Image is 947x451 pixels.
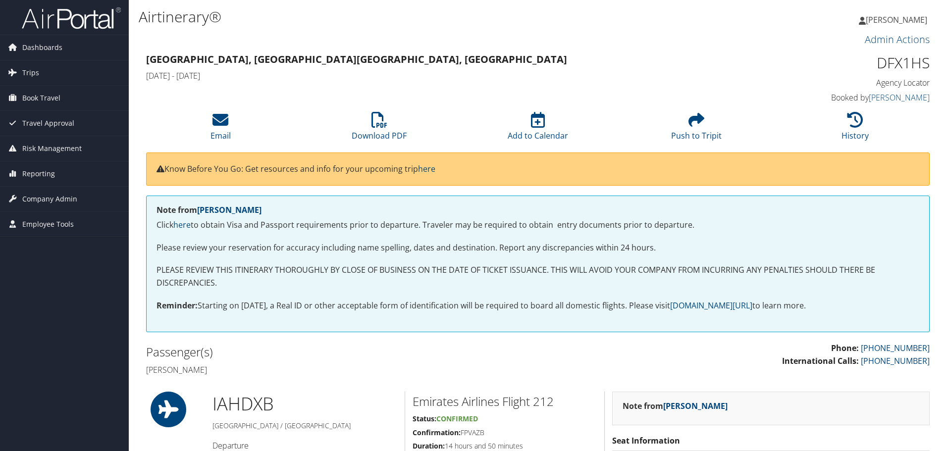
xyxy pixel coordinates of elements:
h1: DFX1HS [745,52,930,73]
a: History [842,117,869,141]
span: [PERSON_NAME] [866,14,927,25]
h2: Emirates Airlines Flight 212 [413,393,597,410]
span: Reporting [22,161,55,186]
img: airportal-logo.png [22,6,121,30]
span: Employee Tools [22,212,74,237]
a: Admin Actions [865,33,930,46]
h4: [DATE] - [DATE] [146,70,730,81]
p: Please review your reservation for accuracy including name spelling, dates and destination. Repor... [157,242,919,254]
span: Confirmed [436,414,478,423]
p: PLEASE REVIEW THIS ITINERARY THOROUGHLY BY CLOSE OF BUSINESS ON THE DATE OF TICKET ISSUANCE. THIS... [157,264,919,289]
a: [PERSON_NAME] [869,92,930,103]
a: [DOMAIN_NAME][URL] [670,300,752,311]
strong: [GEOGRAPHIC_DATA], [GEOGRAPHIC_DATA] [GEOGRAPHIC_DATA], [GEOGRAPHIC_DATA] [146,52,567,66]
p: Starting on [DATE], a Real ID or other acceptable form of identification will be required to boar... [157,300,919,312]
a: [PERSON_NAME] [859,5,937,35]
h4: Departure [212,440,397,451]
h1: IAH DXB [212,392,397,416]
span: Company Admin [22,187,77,211]
h5: 14 hours and 50 minutes [413,441,597,451]
a: here [173,219,191,230]
strong: International Calls: [782,355,859,366]
h4: [PERSON_NAME] [146,364,530,375]
a: [PHONE_NUMBER] [861,343,930,353]
a: Email [210,117,231,141]
strong: Duration: [413,441,445,451]
h5: FPVAZB [413,428,597,438]
a: here [418,163,435,174]
h4: Agency Locator [745,77,930,88]
p: Know Before You Go: Get resources and info for your upcoming trip [157,163,919,176]
a: Add to Calendar [508,117,568,141]
a: Push to Tripit [671,117,722,141]
strong: Reminder: [157,300,198,311]
strong: Seat Information [612,435,680,446]
h5: [GEOGRAPHIC_DATA] / [GEOGRAPHIC_DATA] [212,421,397,431]
span: Travel Approval [22,111,74,136]
span: Risk Management [22,136,82,161]
strong: Confirmation: [413,428,461,437]
strong: Phone: [831,343,859,353]
a: [PHONE_NUMBER] [861,355,930,366]
span: Dashboards [22,35,62,60]
strong: Status: [413,414,436,423]
span: Trips [22,60,39,85]
h2: Passenger(s) [146,344,530,360]
strong: Note from [157,204,262,215]
h4: Booked by [745,92,930,103]
span: Book Travel [22,86,60,110]
a: [PERSON_NAME] [197,204,262,215]
strong: Note from [623,401,728,411]
p: Click to obtain Visa and Passport requirements prior to departure. Traveler may be required to ob... [157,219,919,232]
a: [PERSON_NAME] [663,401,728,411]
h1: Airtinerary® [139,6,671,27]
a: Download PDF [352,117,407,141]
